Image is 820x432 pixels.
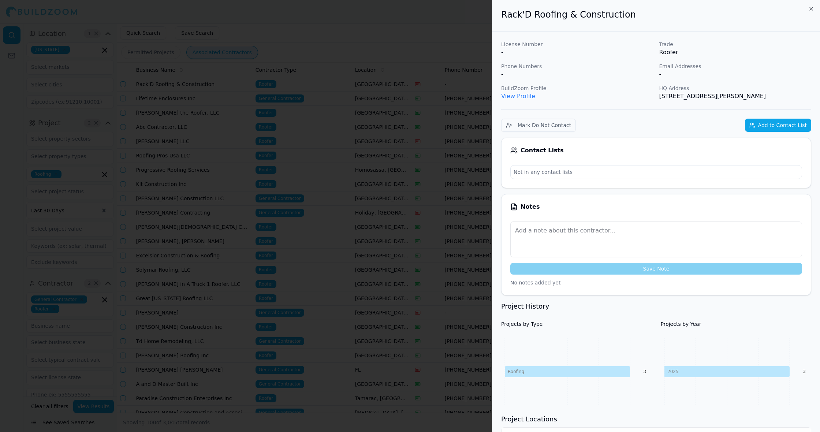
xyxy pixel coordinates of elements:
[745,119,811,132] button: Add to Contact List
[501,9,811,21] h2: Rack'D Roofing & Construction
[643,369,646,374] text: 3
[501,48,653,57] p: -
[501,119,576,132] button: Mark Do Not Contact
[510,203,802,211] div: Notes
[659,85,812,92] p: HQ Address
[659,41,812,48] p: Trade
[508,369,524,374] tspan: Roofing
[501,41,653,48] p: License Number
[659,92,812,101] p: [STREET_ADDRESS][PERSON_NAME]
[661,320,812,328] h4: Projects by Year
[510,147,802,154] div: Contact Lists
[803,369,806,374] text: 3
[667,369,679,374] tspan: 2025
[501,320,652,328] h4: Projects by Type
[501,414,811,424] h3: Project Locations
[501,93,535,100] a: View Profile
[659,70,812,79] div: -
[659,48,812,57] p: Roofer
[501,301,811,312] h3: Project History
[501,70,653,79] div: -
[659,63,812,70] p: Email Addresses
[511,165,802,179] p: Not in any contact lists
[501,85,653,92] p: BuildZoom Profile
[501,63,653,70] p: Phone Numbers
[510,279,802,286] p: No notes added yet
